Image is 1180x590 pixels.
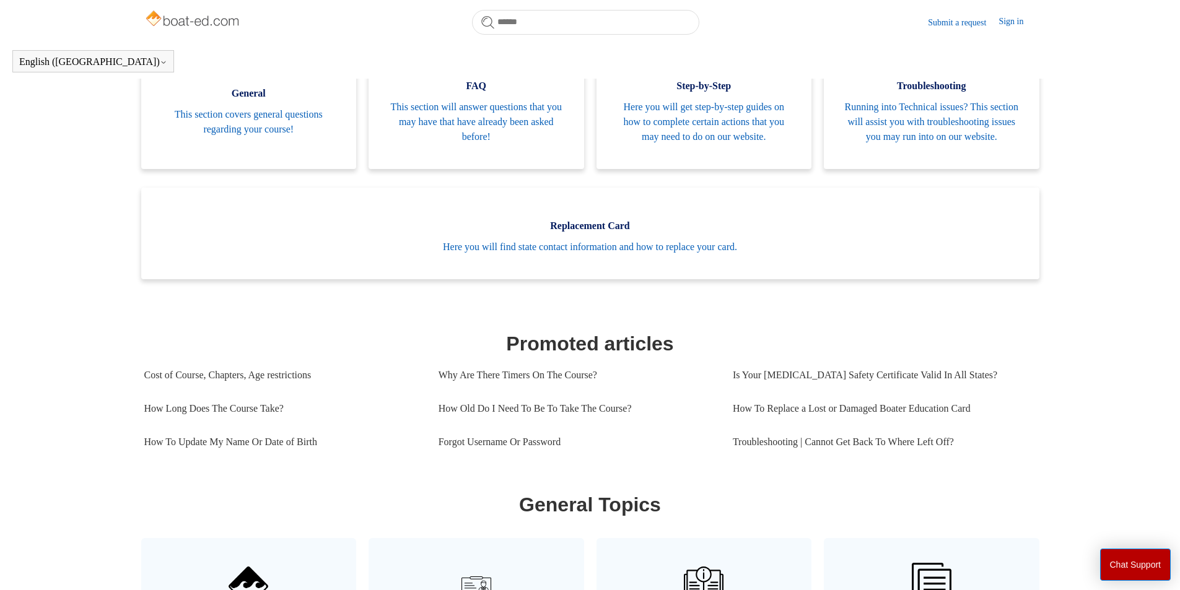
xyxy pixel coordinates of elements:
[597,48,812,169] a: Step-by-Step Here you will get step-by-step guides on how to complete certain actions that you ma...
[387,79,566,93] span: FAQ
[439,392,714,425] a: How Old Do I Need To Be To Take The Course?
[733,425,1027,459] a: Troubleshooting | Cannot Get Back To Where Left Off?
[733,358,1027,392] a: Is Your [MEDICAL_DATA] Safety Certificate Valid In All States?
[160,219,1021,233] span: Replacement Card
[19,56,167,67] button: English ([GEOGRAPHIC_DATA])
[615,79,793,93] span: Step-by-Step
[842,79,1021,93] span: Troubleshooting
[387,100,566,144] span: This section will answer questions that you may have that have already been asked before!
[824,48,1039,169] a: Troubleshooting Running into Technical issues? This section will assist you with troubleshooting ...
[439,425,714,459] a: Forgot Username Or Password
[144,490,1036,519] h1: General Topics
[144,425,420,459] a: How To Update My Name Or Date of Birth
[144,7,243,32] img: Boat-Ed Help Center home page
[144,329,1036,358] h1: Promoted articles
[1100,549,1171,581] button: Chat Support
[733,392,1027,425] a: How To Replace a Lost or Damaged Boater Education Card
[928,16,999,29] a: Submit a request
[144,392,420,425] a: How Long Does The Course Take?
[144,358,420,392] a: Cost of Course, Chapters, Age restrictions
[141,188,1039,279] a: Replacement Card Here you will find state contact information and how to replace your card.
[439,358,714,392] a: Why Are There Timers On The Course?
[842,100,1021,144] span: Running into Technical issues? This section will assist you with troubleshooting issues you may r...
[160,107,338,137] span: This section covers general questions regarding your course!
[472,10,699,35] input: Search
[369,48,584,169] a: FAQ This section will answer questions that you may have that have already been asked before!
[160,240,1021,254] span: Here you will find state contact information and how to replace your card.
[160,86,338,101] span: General
[615,100,793,144] span: Here you will get step-by-step guides on how to complete certain actions that you may need to do ...
[999,15,1036,30] a: Sign in
[141,48,357,169] a: General This section covers general questions regarding your course!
